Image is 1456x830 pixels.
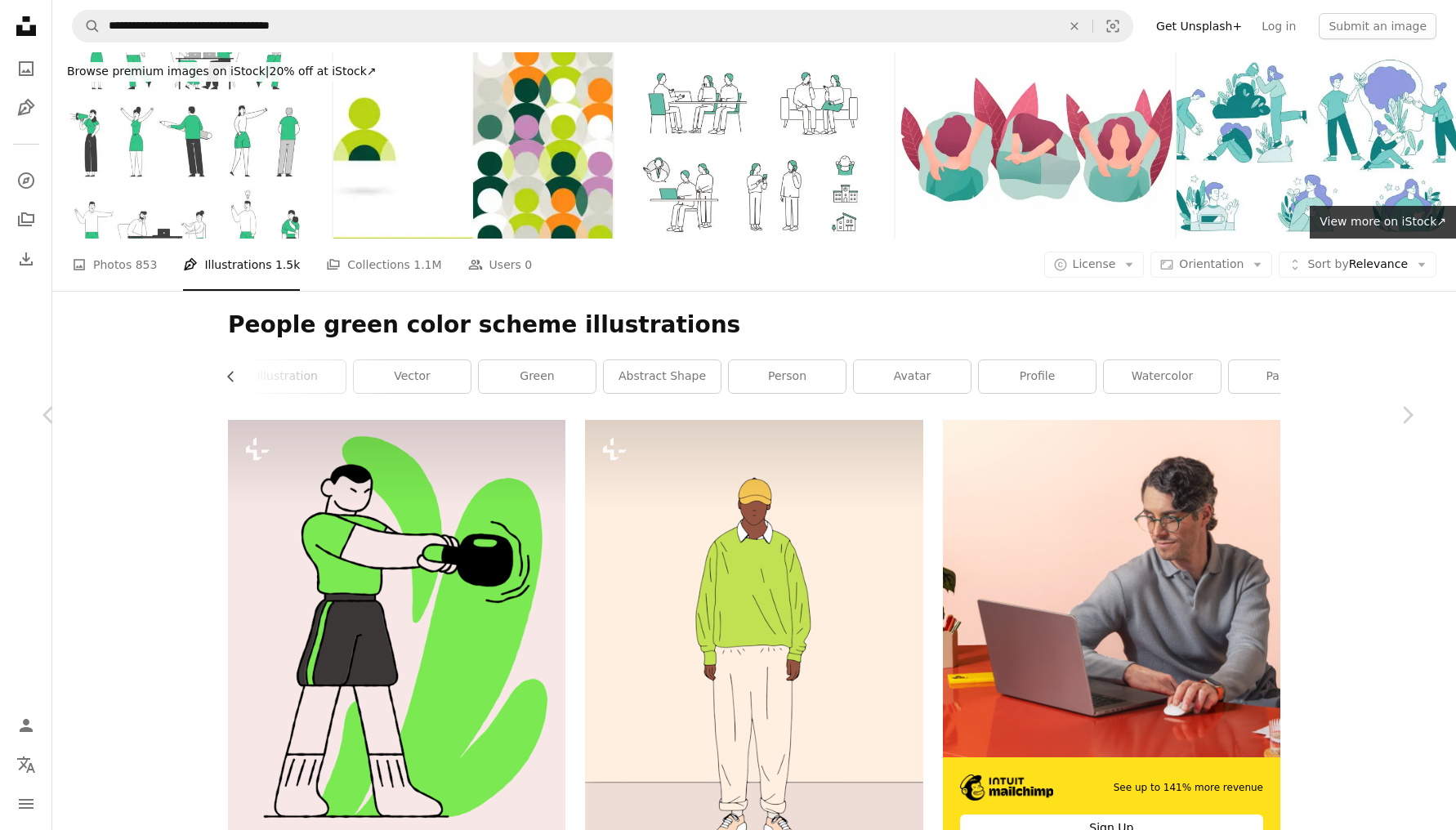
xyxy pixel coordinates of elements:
a: Photos 853 [72,239,157,291]
a: green [479,360,596,393]
span: See up to 141% more revenue [1114,781,1263,795]
a: painted [1229,360,1346,393]
button: Menu [10,788,42,820]
a: A drawing of a man holding a kettle [228,631,565,645]
a: Browse premium images on iStock|20% off at iStock↗ [52,52,391,91]
button: Sort byRelevance [1279,252,1436,278]
img: young couple discussing life plans. Financial advisor, customer service. Vector illustration set. [614,52,894,239]
a: profile [979,360,1096,393]
form: Find visuals sitewide [72,10,1133,42]
button: Submit an image [1319,13,1436,39]
button: scroll list to the left [228,360,246,393]
button: Clear [1056,11,1092,42]
span: Orientation [1179,257,1244,270]
img: file-1690386555781-336d1949dad1image [960,774,1054,801]
a: person [729,360,846,393]
a: Get Unsplash+ [1146,13,1252,39]
a: Users 0 [468,239,533,291]
span: 1.1M [413,256,441,274]
a: View the photo by Owl Illustration Agency [585,637,922,652]
a: Illustrations [10,91,42,124]
span: Relevance [1307,257,1408,273]
button: Language [10,748,42,781]
img: abstract people icon, people group crowd pattern texture background. diversity diverse different ... [333,52,613,239]
a: Log in / Sign up [10,709,42,742]
img: Massage therapy [895,52,1175,239]
h1: People green color scheme illustrations [228,310,1280,340]
span: 0 [525,256,532,274]
a: Explore [10,164,42,197]
span: 20% off at iStock ↗ [67,65,377,78]
a: Download History [10,243,42,275]
a: watercolor [1104,360,1221,393]
button: Search Unsplash [73,11,100,42]
a: abstract shape [604,360,721,393]
a: avatar [854,360,971,393]
a: Log in [1252,13,1306,39]
img: Mental Healthcare with People Characters Healing Brain Vector Illustration Set [1177,52,1456,239]
span: License [1073,257,1116,270]
a: View more on iStock↗ [1310,206,1456,239]
a: vector [354,360,471,393]
a: Photos [10,52,42,85]
img: Set of Male and Female Businesspeople Giving High Five, Working in Office on Laptop, Have Creativ... [52,52,332,239]
span: 853 [136,256,158,274]
a: Next [1358,337,1456,493]
img: file-1722962848292-892f2e7827caimage [943,420,1280,757]
button: Visual search [1093,11,1132,42]
span: Sort by [1307,257,1348,270]
a: illustration [229,360,346,393]
button: Orientation [1150,252,1272,278]
span: Browse premium images on iStock | [67,65,269,78]
a: Collections 1.1M [326,239,441,291]
a: Collections [10,203,42,236]
button: License [1044,252,1145,278]
span: View more on iStock ↗ [1320,215,1446,228]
